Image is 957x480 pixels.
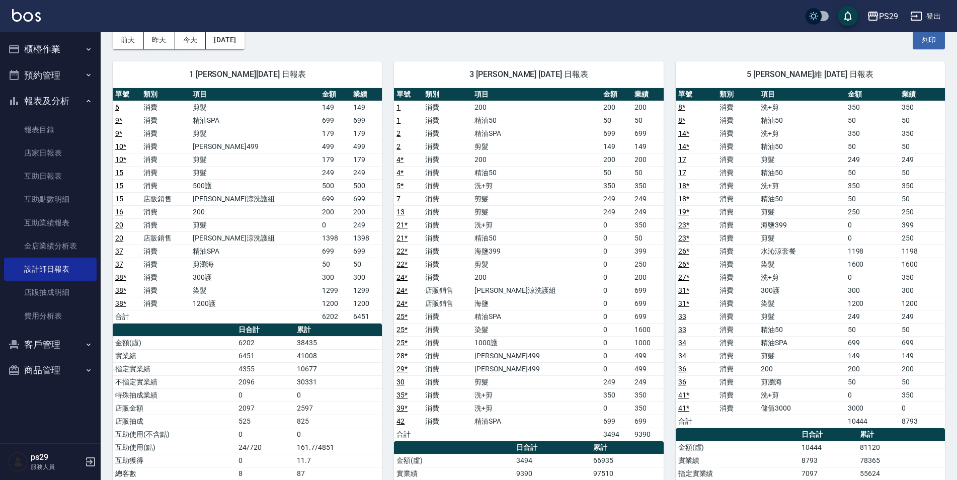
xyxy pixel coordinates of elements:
[601,179,632,192] td: 350
[845,192,900,205] td: 50
[899,192,945,205] td: 50
[351,153,382,166] td: 179
[601,166,632,179] td: 50
[423,88,472,101] th: 類別
[601,258,632,271] td: 0
[141,153,190,166] td: 消費
[141,205,190,218] td: 消費
[601,88,632,101] th: 金額
[394,88,422,101] th: 單號
[472,179,601,192] td: 洗+剪
[351,127,382,140] td: 179
[838,6,858,26] button: save
[113,88,382,324] table: a dense table
[4,62,97,89] button: 預約管理
[141,284,190,297] td: 消費
[717,231,758,245] td: 消費
[190,284,319,297] td: 染髮
[31,462,82,471] p: 服務人員
[396,103,401,111] a: 1
[320,153,351,166] td: 179
[678,169,686,177] a: 17
[632,205,663,218] td: 249
[845,88,900,101] th: 金額
[899,297,945,310] td: 1200
[423,101,472,114] td: 消費
[678,326,686,334] a: 33
[845,114,900,127] td: 50
[601,323,632,336] td: 0
[406,69,651,79] span: 3 [PERSON_NAME] [DATE] 日報表
[472,284,601,297] td: [PERSON_NAME]涼洗護組
[423,336,472,349] td: 消費
[4,304,97,328] a: 費用分析表
[601,205,632,218] td: 249
[141,166,190,179] td: 消費
[190,127,319,140] td: 剪髮
[845,127,900,140] td: 350
[472,192,601,205] td: 剪髮
[678,378,686,386] a: 36
[678,155,686,164] a: 17
[423,245,472,258] td: 消費
[236,349,294,362] td: 6451
[294,324,382,337] th: 累計
[717,258,758,271] td: 消費
[320,297,351,310] td: 1200
[472,153,601,166] td: 200
[845,323,900,336] td: 50
[717,310,758,323] td: 消費
[351,166,382,179] td: 249
[115,221,123,229] a: 20
[758,297,845,310] td: 染髮
[141,140,190,153] td: 消費
[632,310,663,323] td: 699
[320,166,351,179] td: 249
[190,88,319,101] th: 項目
[115,169,123,177] a: 15
[423,153,472,166] td: 消費
[472,271,601,284] td: 200
[4,118,97,141] a: 報表目錄
[717,140,758,153] td: 消費
[190,114,319,127] td: 精油SPA
[190,205,319,218] td: 200
[845,245,900,258] td: 1198
[472,310,601,323] td: 精油SPA
[632,140,663,153] td: 149
[472,336,601,349] td: 1000護
[899,271,945,284] td: 350
[320,114,351,127] td: 699
[423,284,472,297] td: 店販銷售
[396,208,405,216] a: 13
[758,101,845,114] td: 洗+剪
[758,271,845,284] td: 洗+剪
[601,127,632,140] td: 699
[206,31,244,49] button: [DATE]
[351,88,382,101] th: 業績
[320,310,351,323] td: 6202
[717,218,758,231] td: 消費
[320,218,351,231] td: 0
[351,245,382,258] td: 699
[863,6,902,27] button: PS29
[899,284,945,297] td: 300
[899,114,945,127] td: 50
[320,258,351,271] td: 50
[190,179,319,192] td: 500護
[472,205,601,218] td: 剪髮
[758,218,845,231] td: 海鹽399
[845,231,900,245] td: 0
[678,339,686,347] a: 34
[472,323,601,336] td: 染髮
[717,336,758,349] td: 消費
[113,31,144,49] button: 前天
[717,271,758,284] td: 消費
[320,192,351,205] td: 699
[351,258,382,271] td: 50
[8,452,28,472] img: Person
[394,88,663,441] table: a dense table
[4,188,97,211] a: 互助點數明細
[472,258,601,271] td: 剪髮
[190,192,319,205] td: [PERSON_NAME]涼洗護組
